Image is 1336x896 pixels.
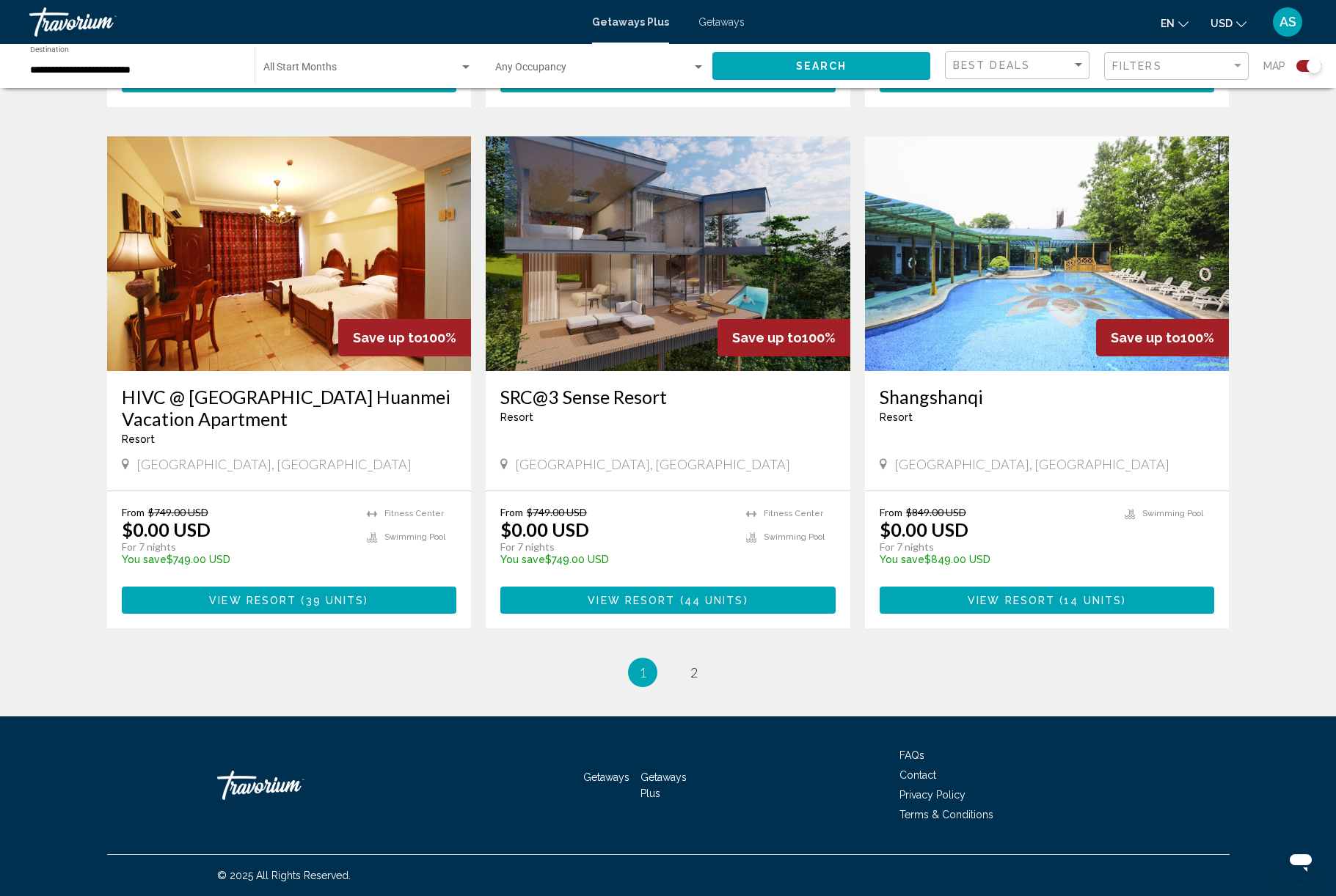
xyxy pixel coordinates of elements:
[718,319,850,356] div: 100%
[500,411,533,423] span: Resort
[122,554,353,565] p: $749.00 USD
[148,506,208,518] span: $749.00 USD
[880,386,1215,408] a: Shangshanqi
[1211,18,1233,29] span: USD
[500,540,731,554] p: For 7 nights
[1161,12,1189,34] button: Change language
[880,587,1215,614] button: View Resort(14 units)
[122,587,457,614] button: View Resort(39 units)
[107,136,472,371] img: C700I01X.jpg
[685,595,744,606] span: 44 units
[880,554,924,565] span: You save
[136,456,412,472] span: [GEOGRAPHIC_DATA], [GEOGRAPHIC_DATA]
[500,587,836,614] button: View Resort(44 units)
[500,554,731,565] p: $749.00 USD
[338,319,471,356] div: 100%
[764,532,825,542] span: Swimming Pool
[217,870,351,881] span: © 2025 All Rights Reserved.
[107,658,1230,687] ul: Pagination
[29,7,577,37] a: Travorium
[1064,595,1122,606] span: 14 units
[880,518,968,540] p: $0.00 USD
[1161,18,1175,29] span: en
[592,16,669,28] a: Getaways Plus
[1096,319,1229,356] div: 100%
[880,554,1111,565] p: $849.00 USD
[899,809,993,820] a: Terms & Conditions
[712,52,930,79] button: Search
[122,506,145,518] span: From
[384,509,444,518] span: Fitness Center
[1263,56,1285,76] span: Map
[732,330,802,345] span: Save up to
[894,456,1169,472] span: [GEOGRAPHIC_DATA], [GEOGRAPHIC_DATA]
[899,789,966,801] a: Privacy Policy
[865,136,1230,371] img: DA10O01X.jpg
[1055,595,1126,606] span: ( )
[306,595,365,606] span: 39 units
[217,763,364,807] a: Travorium
[122,518,211,540] p: $0.00 USD
[500,554,545,565] span: You save
[1277,837,1324,884] iframe: Button to launch messaging window
[764,509,823,518] span: Fitness Center
[500,518,589,540] p: $0.00 USD
[209,595,296,606] span: View Resort
[880,411,913,423] span: Resort
[906,506,966,518] span: $849.00 USD
[486,136,850,371] img: DZ67I01X.jpg
[1142,509,1203,518] span: Swimming Pool
[500,386,836,408] a: SRC@3 Sense Resort
[698,16,745,28] a: Getaways
[1211,12,1246,34] button: Change currency
[1269,7,1307,37] button: User Menu
[796,61,847,73] span: Search
[500,506,523,518] span: From
[122,540,353,554] p: For 7 nights
[122,433,155,445] span: Resort
[690,664,698,680] span: 2
[640,771,687,799] a: Getaways Plus
[880,506,902,518] span: From
[384,532,445,542] span: Swimming Pool
[515,456,790,472] span: [GEOGRAPHIC_DATA], [GEOGRAPHIC_DATA]
[122,386,457,430] a: HIVC @ [GEOGRAPHIC_DATA] Huanmei Vacation Apartment
[588,595,675,606] span: View Resort
[122,554,167,565] span: You save
[1112,60,1162,72] span: Filters
[639,664,646,680] span: 1
[675,595,748,606] span: ( )
[353,330,423,345] span: Save up to
[1111,330,1180,345] span: Save up to
[899,749,924,761] a: FAQs
[953,59,1085,72] mat-select: Sort by
[527,506,587,518] span: $749.00 USD
[583,771,629,783] a: Getaways
[296,595,368,606] span: ( )
[880,540,1111,554] p: For 7 nights
[1104,51,1249,81] button: Filter
[1280,15,1296,29] span: AS
[899,769,936,781] a: Contact
[953,59,1030,71] span: Best Deals
[968,595,1055,606] span: View Resort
